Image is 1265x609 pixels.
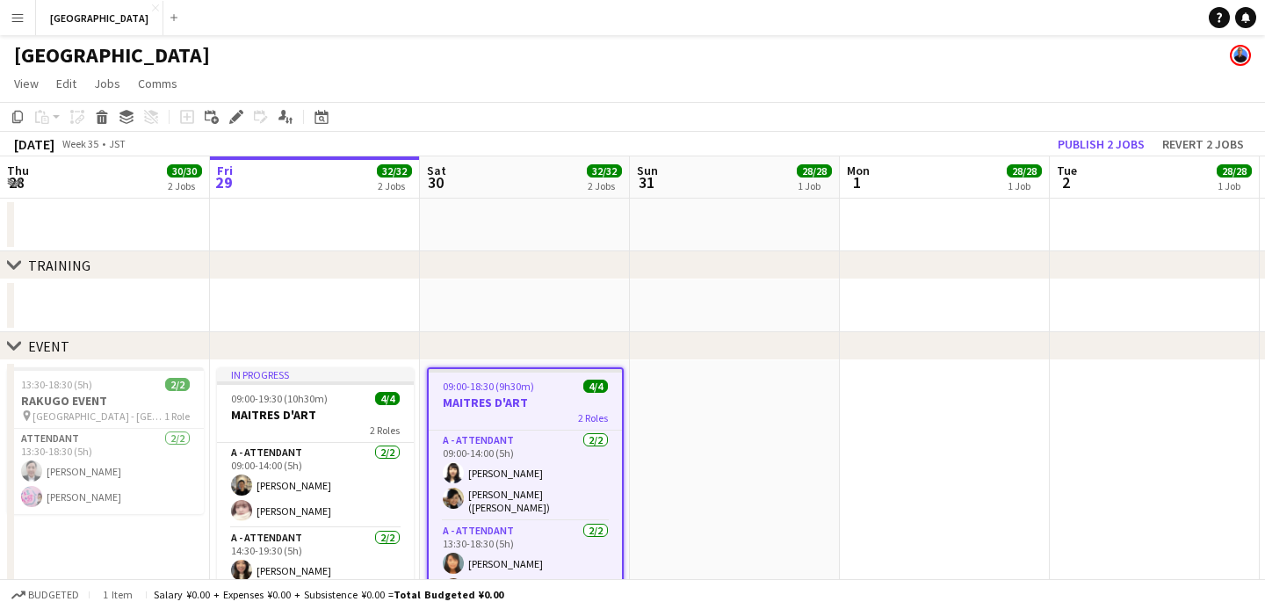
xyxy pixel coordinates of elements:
[1008,179,1041,192] div: 1 Job
[7,367,204,514] app-job-card: 13:30-18:30 (5h)2/2RAKUGO EVENT [GEOGRAPHIC_DATA] - [GEOGRAPHIC_DATA] EXPO 20251 RoleATTENDANT2/2...
[7,393,204,409] h3: RAKUGO EVENT
[429,395,622,410] h3: MAITRES D'ART
[49,72,83,95] a: Edit
[167,164,202,178] span: 30/30
[217,367,414,381] div: In progress
[7,72,46,95] a: View
[847,163,870,178] span: Mon
[427,163,446,178] span: Sat
[21,378,92,391] span: 13:30-18:30 (5h)
[587,164,622,178] span: 32/32
[14,76,39,91] span: View
[427,367,624,608] app-job-card: 09:00-18:30 (9h30m)4/4MAITRES D'ART2 RolesA - ATTENDANT2/209:00-14:00 (5h)[PERSON_NAME][PERSON_NA...
[7,429,204,514] app-card-role: ATTENDANT2/213:30-18:30 (5h)[PERSON_NAME][PERSON_NAME]
[231,392,328,405] span: 09:00-19:30 (10h30m)
[1051,133,1152,156] button: Publish 2 jobs
[1057,163,1077,178] span: Tue
[138,76,177,91] span: Comms
[217,443,414,528] app-card-role: A - ATTENDANT2/209:00-14:00 (5h)[PERSON_NAME][PERSON_NAME]
[109,137,126,150] div: JST
[1007,164,1042,178] span: 28/28
[424,172,446,192] span: 30
[56,76,76,91] span: Edit
[28,589,79,601] span: Budgeted
[14,42,210,69] h1: [GEOGRAPHIC_DATA]
[1155,133,1251,156] button: Revert 2 jobs
[217,407,414,423] h3: MAITRES D'ART
[154,588,503,601] div: Salary ¥0.00 + Expenses ¥0.00 + Subsistence ¥0.00 =
[28,337,69,355] div: EVENT
[214,172,233,192] span: 29
[797,164,832,178] span: 28/28
[33,410,164,423] span: [GEOGRAPHIC_DATA] - [GEOGRAPHIC_DATA] EXPO 2025
[168,179,201,192] div: 2 Jobs
[131,72,184,95] a: Comms
[429,431,622,521] app-card-role: A - ATTENDANT2/209:00-14:00 (5h)[PERSON_NAME][PERSON_NAME]([PERSON_NAME])
[97,588,139,601] span: 1 item
[378,179,411,192] div: 2 Jobs
[634,172,658,192] span: 31
[394,588,503,601] span: Total Budgeted ¥0.00
[377,164,412,178] span: 32/32
[798,179,831,192] div: 1 Job
[94,76,120,91] span: Jobs
[370,424,400,437] span: 2 Roles
[443,380,534,393] span: 09:00-18:30 (9h30m)
[578,411,608,424] span: 2 Roles
[14,135,54,153] div: [DATE]
[87,72,127,95] a: Jobs
[7,163,29,178] span: Thu
[28,257,90,274] div: TRAINING
[375,392,400,405] span: 4/4
[429,521,622,606] app-card-role: A - ATTENDANT2/213:30-18:30 (5h)[PERSON_NAME][PERSON_NAME]
[1054,172,1077,192] span: 2
[164,410,190,423] span: 1 Role
[217,163,233,178] span: Fri
[583,380,608,393] span: 4/4
[165,378,190,391] span: 2/2
[1230,45,1251,66] app-user-avatar: Michael Lamy
[36,1,163,35] button: [GEOGRAPHIC_DATA]
[588,179,621,192] div: 2 Jobs
[844,172,870,192] span: 1
[58,137,102,150] span: Week 35
[1218,179,1251,192] div: 1 Job
[1217,164,1252,178] span: 28/28
[637,163,658,178] span: Sun
[4,172,29,192] span: 28
[9,585,82,605] button: Budgeted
